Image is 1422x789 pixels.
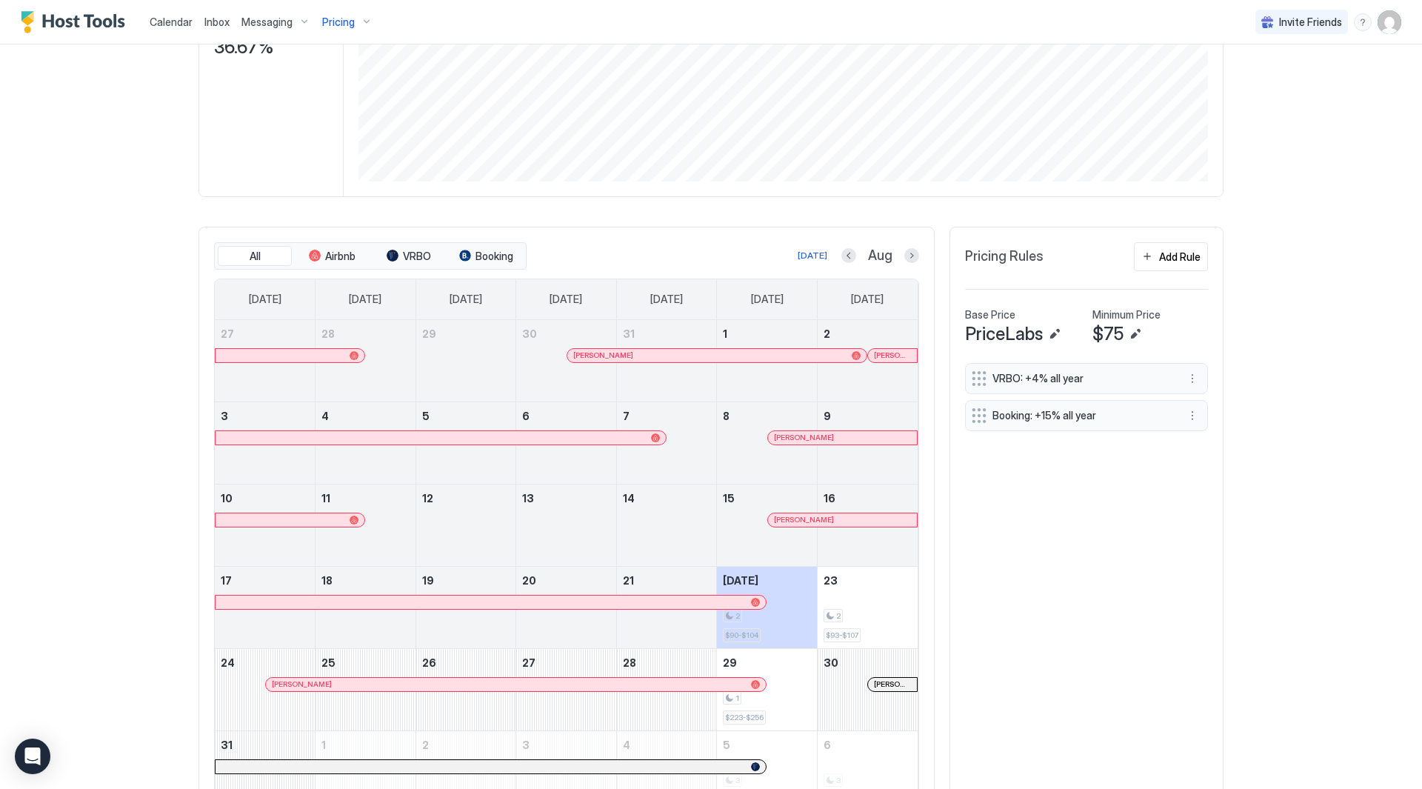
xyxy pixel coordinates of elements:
[422,656,436,669] span: 26
[422,739,429,751] span: 2
[522,327,537,340] span: 30
[965,308,1015,322] span: Base Price
[516,731,616,759] a: September 3, 2025
[824,739,831,751] span: 6
[250,250,261,263] span: All
[717,566,818,648] td: August 22, 2025
[215,402,315,430] a: August 3, 2025
[435,279,497,319] a: Tuesday
[204,14,230,30] a: Inbox
[965,323,1043,345] span: PriceLabs
[723,327,727,340] span: 1
[150,16,193,28] span: Calendar
[904,248,919,263] button: Next month
[316,320,416,402] td: July 28, 2025
[321,574,333,587] span: 18
[623,574,634,587] span: 21
[617,649,717,676] a: August 28, 2025
[717,320,818,402] td: August 1, 2025
[717,731,817,759] a: September 5, 2025
[851,293,884,306] span: [DATE]
[372,246,446,267] button: VRBO
[321,492,330,505] span: 11
[616,566,717,648] td: August 21, 2025
[416,485,516,512] a: August 12, 2025
[21,11,132,33] div: Host Tools Logo
[798,249,827,262] div: [DATE]
[221,492,233,505] span: 10
[215,567,315,594] a: August 17, 2025
[617,567,717,594] a: August 21, 2025
[334,279,396,319] a: Monday
[516,567,616,594] a: August 20, 2025
[416,731,516,759] a: September 2, 2025
[316,484,416,566] td: August 11, 2025
[415,566,516,648] td: August 19, 2025
[723,574,758,587] span: [DATE]
[516,320,616,347] a: July 30, 2025
[204,16,230,28] span: Inbox
[617,402,717,430] a: August 7, 2025
[316,731,415,759] a: September 1, 2025
[824,656,838,669] span: 30
[15,739,50,774] div: Open Intercom Messenger
[635,279,698,319] a: Thursday
[826,630,858,640] span: $93-$107
[751,293,784,306] span: [DATE]
[475,250,513,263] span: Booking
[725,713,764,722] span: $223-$256
[450,293,482,306] span: [DATE]
[573,350,633,360] span: [PERSON_NAME]
[1184,407,1201,425] div: menu
[616,402,717,484] td: August 7, 2025
[723,492,735,505] span: 15
[774,515,911,525] div: [PERSON_NAME]
[522,574,536,587] span: 20
[795,247,829,264] button: [DATE]
[824,410,831,422] span: 9
[817,648,918,730] td: August 30, 2025
[1354,13,1372,31] div: menu
[1279,16,1342,29] span: Invite Friends
[241,16,293,29] span: Messaging
[836,279,898,319] a: Saturday
[617,731,717,759] a: September 4, 2025
[623,492,635,505] span: 14
[1378,10,1401,34] div: User profile
[874,679,911,689] div: [PERSON_NAME]
[717,402,818,484] td: August 8, 2025
[522,739,530,751] span: 3
[522,656,535,669] span: 27
[874,350,911,360] span: [PERSON_NAME]
[623,656,636,669] span: 28
[516,649,616,676] a: August 27, 2025
[449,246,523,267] button: Booking
[817,320,918,402] td: August 2, 2025
[616,648,717,730] td: August 28, 2025
[1159,249,1201,264] div: Add Rule
[818,485,918,512] a: August 16, 2025
[736,279,798,319] a: Friday
[550,293,582,306] span: [DATE]
[717,320,817,347] a: August 1, 2025
[1092,323,1124,345] span: $75
[415,648,516,730] td: August 26, 2025
[215,649,315,676] a: August 24, 2025
[316,648,416,730] td: August 25, 2025
[215,320,316,402] td: July 27, 2025
[824,327,830,340] span: 2
[1126,325,1144,343] button: Edit
[215,566,316,648] td: August 17, 2025
[221,574,232,587] span: 17
[1046,325,1064,343] button: Edit
[723,739,730,751] span: 5
[1184,407,1201,425] button: More options
[818,320,918,347] a: August 2, 2025
[321,656,336,669] span: 25
[322,16,355,29] span: Pricing
[818,567,918,594] a: August 23, 2025
[325,250,355,263] span: Airbnb
[1092,308,1161,322] span: Minimum Price
[316,320,415,347] a: July 28, 2025
[416,402,516,430] a: August 5, 2025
